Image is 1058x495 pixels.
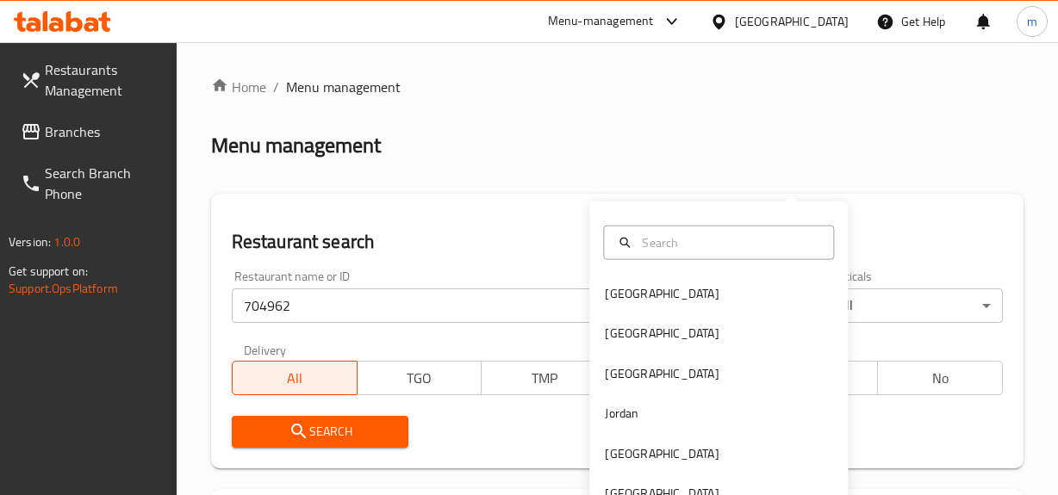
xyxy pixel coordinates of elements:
input: Search for restaurant name or ID.. [232,288,607,323]
span: No [885,366,996,391]
a: Support.OpsPlatform [9,277,118,300]
span: Menu management [286,77,401,97]
div: Menu-management [548,11,654,32]
div: [GEOGRAPHIC_DATA] [605,324,719,343]
span: TGO [364,366,476,391]
div: All [825,288,1003,323]
span: Branches [45,121,163,142]
div: [GEOGRAPHIC_DATA] [605,363,719,382]
label: Delivery [244,343,287,356]
button: TGO [357,361,482,395]
div: Jordan [605,404,638,423]
button: All [232,361,358,395]
span: Search [246,421,395,442]
span: 1.0.0 [53,231,80,253]
span: Version: [9,231,51,253]
li: / [273,77,279,97]
nav: breadcrumb [211,77,1024,97]
div: [GEOGRAPHIC_DATA] [605,284,719,303]
span: All [240,366,351,391]
div: [GEOGRAPHIC_DATA] [605,443,719,462]
span: Restaurants Management [45,59,163,101]
button: TMP [481,361,607,395]
button: No [877,361,1003,395]
span: TMP [489,366,600,391]
a: Home [211,77,266,97]
h2: Menu management [211,132,381,159]
a: Search Branch Phone [7,152,177,214]
input: Search [635,232,823,251]
div: [GEOGRAPHIC_DATA] [735,12,849,31]
a: Restaurants Management [7,49,177,111]
a: Branches [7,111,177,152]
span: Get support on: [9,260,88,282]
button: Search [232,416,409,448]
span: m [1027,12,1037,31]
h2: Restaurant search [232,229,1003,255]
span: Search Branch Phone [45,163,163,204]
